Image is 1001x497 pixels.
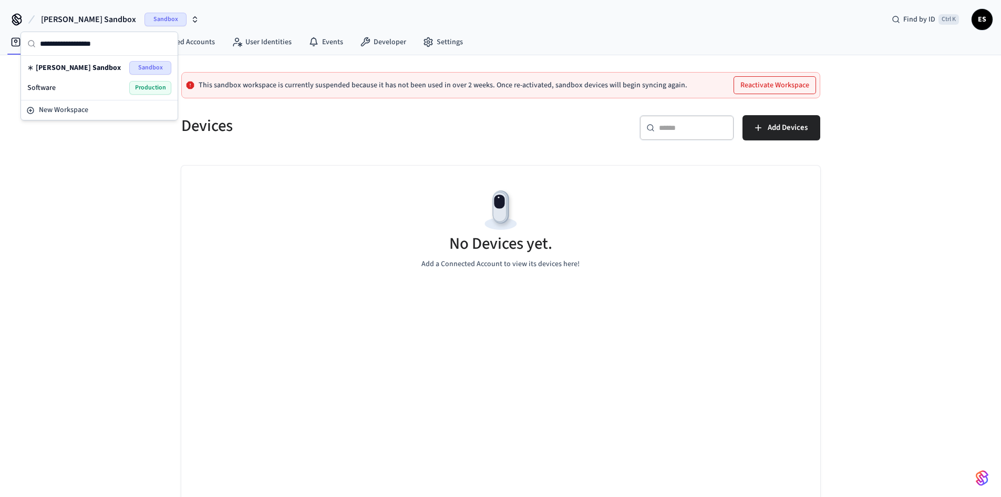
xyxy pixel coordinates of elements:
[145,13,187,26] span: Sandbox
[300,33,352,52] a: Events
[223,33,300,52] a: User Identities
[352,33,415,52] a: Developer
[976,470,988,486] img: SeamLogoGradient.69752ec5.svg
[421,259,580,270] p: Add a Connected Account to view its devices here!
[883,10,967,29] div: Find by IDCtrl K
[21,56,178,100] div: Suggestions
[415,33,471,52] a: Settings
[903,14,935,25] span: Find by ID
[129,61,171,75] span: Sandbox
[36,63,121,73] span: [PERSON_NAME] Sandbox
[129,81,171,95] span: Production
[41,13,136,26] span: [PERSON_NAME] Sandbox
[449,233,552,255] h5: No Devices yet.
[199,81,687,89] p: This sandbox workspace is currently suspended because it has not been used in over 2 weeks. Once ...
[477,187,524,234] img: Devices Empty State
[972,9,993,30] button: ES
[973,10,992,29] span: ES
[27,83,56,93] span: Software
[2,33,57,52] a: Devices
[742,115,820,140] button: Add Devices
[22,102,177,119] button: New Workspace
[181,115,494,137] h5: Devices
[734,77,816,94] button: Reactivate Workspace
[39,105,88,116] span: New Workspace
[768,121,808,135] span: Add Devices
[938,14,959,25] span: Ctrl K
